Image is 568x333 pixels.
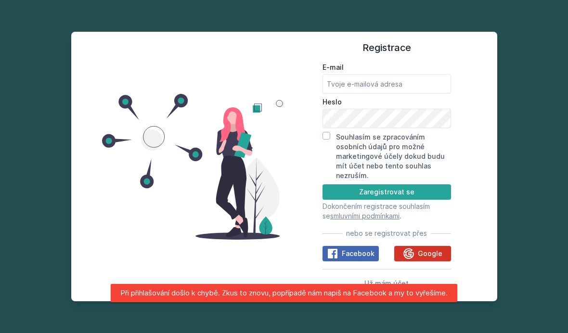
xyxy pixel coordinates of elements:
div: Při přihlašování došlo k chybě. Zkus to znovu, popřípadě nám napiš na Facebook a my to vyřešíme. [111,284,457,302]
button: Už mám účet [364,277,409,289]
label: Souhlasím se zpracováním osobních údajů pro možné marketingové účely dokud budu mít účet nebo ten... [336,133,445,179]
h1: Registrace [323,40,451,55]
span: Už mám účet [364,279,409,287]
input: Tvoje e-mailová adresa [323,74,451,93]
a: smluvními podmínkami [330,212,400,220]
span: Facebook [342,249,374,258]
span: nebo se registrovat přes [346,229,427,238]
label: Heslo [323,97,451,107]
span: Google [418,249,442,258]
button: Google [394,246,451,261]
button: Zaregistrovat se [323,184,451,200]
button: Facebook [323,246,379,261]
label: E-mail [323,63,451,72]
p: Dokončením registrace souhlasím se . [323,202,451,221]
